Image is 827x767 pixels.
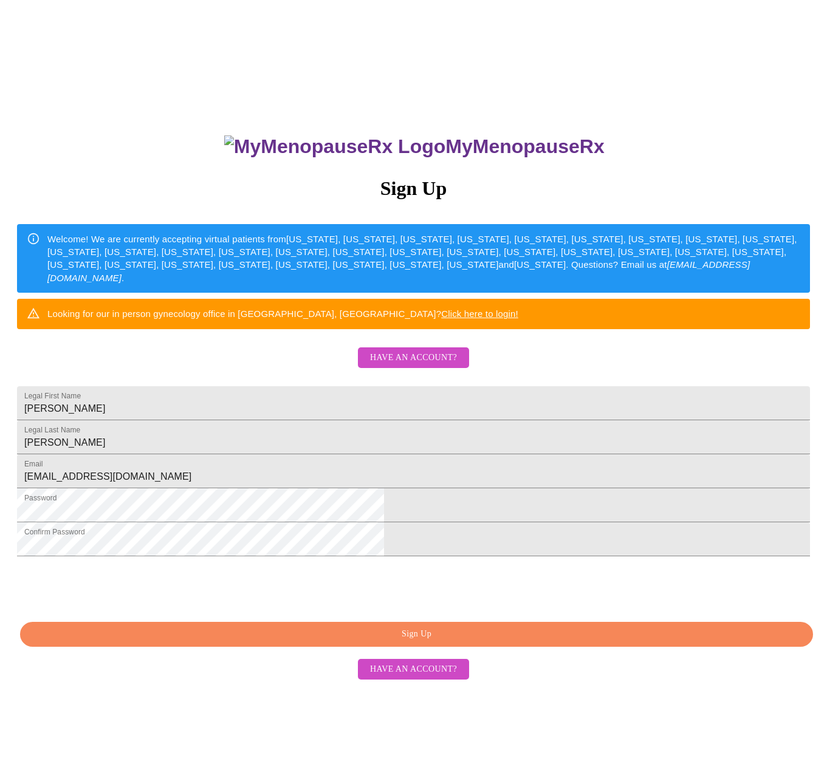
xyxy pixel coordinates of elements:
[224,135,445,158] img: MyMenopauseRx Logo
[47,228,800,290] div: Welcome! We are currently accepting virtual patients from [US_STATE], [US_STATE], [US_STATE], [US...
[47,302,518,325] div: Looking for our in person gynecology office in [GEOGRAPHIC_DATA], [GEOGRAPHIC_DATA]?
[370,350,457,366] span: Have an account?
[370,662,457,677] span: Have an account?
[355,663,472,673] a: Have an account?
[358,347,469,369] button: Have an account?
[358,659,469,680] button: Have an account?
[20,622,813,647] button: Sign Up
[441,309,518,319] a: Click here to login!
[17,177,810,200] h3: Sign Up
[34,627,799,642] span: Sign Up
[47,259,750,282] em: [EMAIL_ADDRESS][DOMAIN_NAME]
[19,135,811,158] h3: MyMenopauseRx
[355,361,472,371] a: Have an account?
[17,562,202,610] iframe: reCAPTCHA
